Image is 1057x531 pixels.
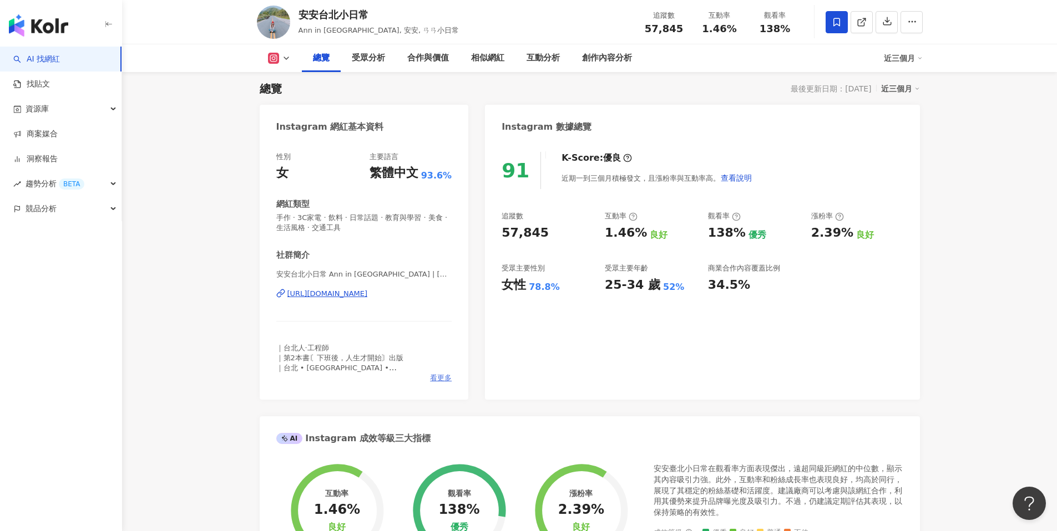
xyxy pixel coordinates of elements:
[299,8,459,22] div: 安安台北小日常
[749,229,766,241] div: 優秀
[471,52,504,65] div: 相似網紅
[708,211,741,221] div: 觀看率
[720,167,752,189] button: 查看說明
[1013,487,1046,520] iframe: Help Scout Beacon - Open
[421,170,452,182] span: 93.6%
[352,52,385,65] div: 受眾分析
[276,289,452,299] a: [URL][DOMAIN_NAME]
[654,463,903,518] div: 安安臺北小日常在觀看率方面表現傑出，遠超同級距網紅的中位數，顯示其內容吸引力強。此外，互動率和粉絲成長率也表現良好，均高於同行，展現了其穩定的粉絲基礎和活躍度。建議廠商可以考慮與該網紅合作，利用...
[811,224,853,242] div: 2.39%
[26,196,57,221] span: 競品分析
[299,26,459,34] span: Ann in [GEOGRAPHIC_DATA], 安安, ㄢㄢ小日常
[276,213,452,233] span: 手作 · 3C家電 · 飲料 · 日常話題 · 教育與學習 · 美食 · 生活風格 · 交通工具
[430,373,452,383] span: 看更多
[313,52,330,65] div: 總覽
[13,54,60,65] a: searchAI 找網紅
[502,263,545,273] div: 受眾主要性別
[645,23,683,34] span: 57,845
[721,173,752,182] span: 查看說明
[502,121,591,133] div: Instagram 數據總覽
[527,52,560,65] div: 互動分析
[276,269,452,279] span: 安安台北小日常 Ann in [GEOGRAPHIC_DATA] | [GEOGRAPHIC_DATA]
[562,167,752,189] div: 近期一到三個月積極發文，且漲粉率與互動率高。
[881,81,920,96] div: 近三個月
[13,79,50,90] a: 找貼文
[502,211,523,221] div: 追蹤數
[13,129,58,140] a: 商案媒合
[260,81,282,96] div: 總覽
[663,281,684,293] div: 52%
[276,433,303,444] div: AI
[856,229,874,241] div: 良好
[650,229,667,241] div: 良好
[448,489,471,498] div: 觀看率
[754,10,796,21] div: 觀看率
[605,277,660,294] div: 25-34 歲
[257,6,290,39] img: KOL Avatar
[702,23,736,34] span: 1.46%
[708,277,750,294] div: 34.5%
[502,224,549,242] div: 57,845
[562,152,632,164] div: K-Score :
[26,96,49,121] span: 資源庫
[59,178,84,190] div: BETA
[287,289,368,299] div: [URL][DOMAIN_NAME]
[605,224,647,242] div: 1.46%
[811,211,844,221] div: 漲粉率
[529,281,560,293] div: 78.8%
[708,263,780,273] div: 商業合作內容覆蓋比例
[502,159,529,182] div: 91
[276,249,310,261] div: 社群簡介
[760,23,791,34] span: 138%
[558,502,604,518] div: 2.39%
[605,211,638,221] div: 互動率
[582,52,632,65] div: 創作內容分析
[276,344,431,422] span: ｜台北人·工程師 ｜第2本書〘下班後，人生才開始〙出版 ｜台北 • [GEOGRAPHIC_DATA] • [GEOGRAPHIC_DATA] ｜YouTube安安台北小日常 280k ｜Fac...
[13,180,21,188] span: rise
[603,152,621,164] div: 優良
[370,165,418,182] div: 繁體中文
[605,263,648,273] div: 受眾主要年齡
[314,502,360,518] div: 1.46%
[276,152,291,162] div: 性別
[325,489,348,498] div: 互動率
[699,10,741,21] div: 互動率
[13,154,58,165] a: 洞察報告
[9,14,68,37] img: logo
[276,198,310,210] div: 網紅類型
[370,152,398,162] div: 主要語言
[26,171,84,196] span: 趨勢分析
[276,432,431,445] div: Instagram 成效等級三大指標
[791,84,871,93] div: 最後更新日期：[DATE]
[643,10,685,21] div: 追蹤數
[502,277,526,294] div: 女性
[276,121,384,133] div: Instagram 網紅基本資料
[884,49,923,67] div: 近三個月
[407,52,449,65] div: 合作與價值
[276,165,289,182] div: 女
[569,489,593,498] div: 漲粉率
[438,502,479,518] div: 138%
[708,224,746,242] div: 138%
